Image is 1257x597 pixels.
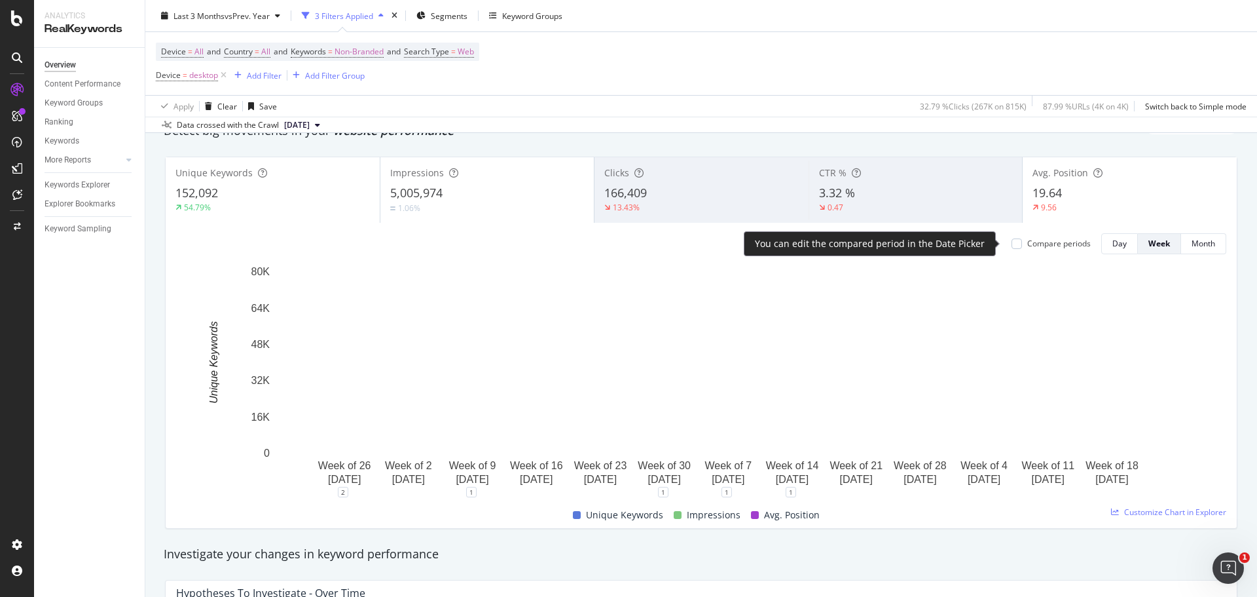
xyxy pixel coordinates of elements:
text: 80K [251,266,270,277]
text: [DATE] [968,474,1000,485]
div: Day [1112,238,1127,249]
button: Add Filter Group [287,67,365,83]
text: Week of 18 [1085,460,1139,471]
div: Clear [217,100,237,111]
span: desktop [189,66,218,85]
div: Explorer Bookmarks [45,197,115,211]
span: and [207,46,221,57]
div: Add Filter Group [305,69,365,81]
span: Device [161,46,186,57]
div: 32.79 % Clicks ( 267K on 815K ) [920,100,1027,111]
span: 166,409 [604,185,647,201]
div: 1 [786,487,796,497]
span: Clicks [604,166,629,179]
button: Segments [411,5,473,26]
text: Week of 21 [829,460,883,471]
span: = [328,46,333,57]
text: Week of 7 [704,460,752,471]
text: Week of 14 [766,460,819,471]
span: All [194,43,204,61]
text: 48K [251,339,270,350]
text: Week of 2 [385,460,432,471]
button: Switch back to Simple mode [1140,96,1247,117]
button: 3 Filters Applied [297,5,389,26]
div: Keywords [45,134,79,148]
text: [DATE] [840,474,873,485]
span: CTR % [819,166,847,179]
span: Avg. Position [764,507,820,523]
span: 152,092 [175,185,218,201]
div: Keyword Sampling [45,222,111,236]
a: Keywords [45,134,136,148]
div: Content Performance [45,77,120,91]
button: Apply [156,96,194,117]
span: Device [156,69,181,81]
text: [DATE] [776,474,809,485]
text: [DATE] [456,474,488,485]
div: 9.56 [1041,202,1057,213]
div: Ranking [45,115,73,129]
div: Save [259,100,277,111]
text: 0 [264,448,270,459]
button: Day [1101,233,1138,254]
div: 1 [658,487,668,497]
text: 16K [251,412,270,423]
span: 3.32 % [819,185,855,201]
text: Week of 30 [638,460,691,471]
span: 2025 Jul. 31st [284,119,310,131]
text: [DATE] [520,474,553,485]
div: Compare periods [1027,238,1091,249]
span: = [183,69,187,81]
span: vs Prev. Year [225,10,270,21]
div: 3 Filters Applied [315,10,373,21]
div: Week [1148,238,1170,249]
span: Unique Keywords [175,166,253,179]
div: 13.43% [613,202,640,213]
div: 1 [721,487,732,497]
text: Week of 11 [1021,460,1074,471]
text: Week of 4 [960,460,1008,471]
text: Unique Keywords [208,321,219,403]
span: and [274,46,287,57]
span: Segments [431,10,467,21]
span: 5,005,974 [390,185,443,201]
span: All [261,43,270,61]
a: Overview [45,58,136,72]
div: Keyword Groups [45,96,103,110]
span: and [387,46,401,57]
text: [DATE] [328,474,361,485]
span: 1 [1239,552,1250,563]
div: Keyword Groups [502,10,562,21]
a: More Reports [45,153,122,167]
button: [DATE] [279,117,325,133]
div: Keywords Explorer [45,178,110,192]
text: Week of 16 [510,460,563,471]
span: 19.64 [1032,185,1062,201]
a: Ranking [45,115,136,129]
div: Month [1192,238,1215,249]
text: [DATE] [903,474,936,485]
a: Keyword Groups [45,96,136,110]
span: Keywords [291,46,326,57]
text: 32K [251,375,270,386]
text: [DATE] [712,474,744,485]
div: 87.99 % URLs ( 4K on 4K ) [1043,100,1129,111]
span: = [255,46,259,57]
text: [DATE] [647,474,680,485]
a: Content Performance [45,77,136,91]
div: 2 [338,487,348,497]
button: Clear [200,96,237,117]
text: Week of 9 [449,460,496,471]
span: Unique Keywords [586,507,663,523]
a: Explorer Bookmarks [45,197,136,211]
div: 54.79% [184,202,211,213]
div: Switch back to Simple mode [1145,100,1247,111]
span: Customize Chart in Explorer [1124,507,1226,518]
div: You can edit the compared period in the Date Picker [755,237,985,250]
button: Month [1181,233,1226,254]
text: [DATE] [392,474,425,485]
div: RealKeywords [45,22,134,37]
iframe: Intercom live chat [1212,552,1244,584]
a: Keywords Explorer [45,178,136,192]
div: Add Filter [247,69,282,81]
